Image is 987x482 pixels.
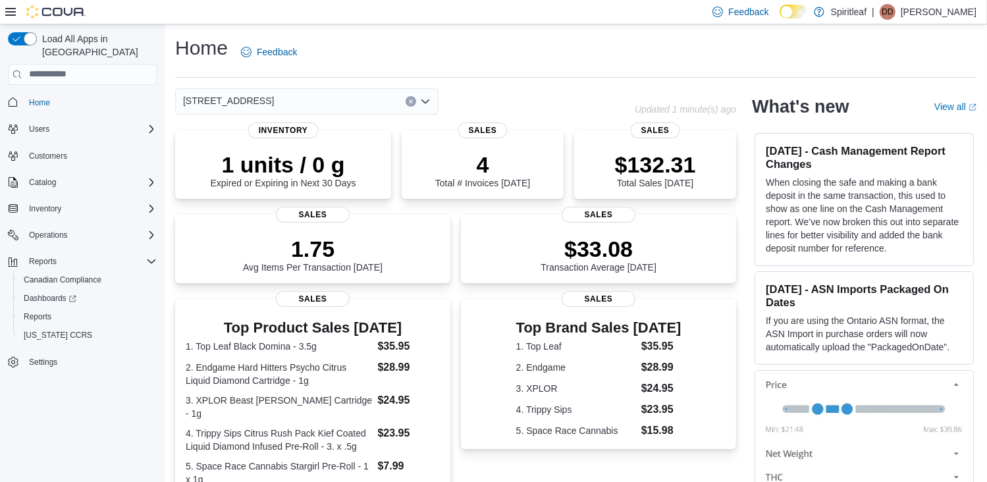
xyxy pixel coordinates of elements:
[24,147,157,164] span: Customers
[641,402,681,417] dd: $23.95
[516,382,636,395] dt: 3. XPLOR
[13,289,162,308] a: Dashboards
[18,309,157,325] span: Reports
[211,151,356,178] p: 1 units / 0 g
[24,121,157,137] span: Users
[18,290,82,306] a: Dashboards
[541,236,656,273] div: Transaction Average [DATE]
[880,4,895,20] div: Daniel D
[186,320,440,336] h3: Top Product Sales [DATE]
[516,340,636,353] dt: 1. Top Leaf
[24,254,157,269] span: Reports
[186,340,373,353] dt: 1. Top Leaf Black Domina - 3.5g
[18,272,107,288] a: Canadian Compliance
[3,226,162,244] button: Operations
[780,18,780,19] span: Dark Mode
[18,327,157,343] span: Washington CCRS
[29,203,61,214] span: Inventory
[435,151,530,178] p: 4
[3,93,162,112] button: Home
[29,151,67,161] span: Customers
[728,5,768,18] span: Feedback
[37,32,157,59] span: Load All Apps in [GEOGRAPHIC_DATA]
[24,121,55,137] button: Users
[24,95,55,111] a: Home
[831,4,867,20] p: Spiritleaf
[635,104,736,115] p: Updated 1 minute(s) ago
[766,314,963,354] p: If you are using the Ontario ASN format, the ASN Import in purchase orders will now automatically...
[175,35,228,61] h1: Home
[615,151,696,188] div: Total Sales [DATE]
[24,227,157,243] span: Operations
[3,352,162,371] button: Settings
[24,201,67,217] button: Inventory
[406,96,416,107] button: Clear input
[18,272,157,288] span: Canadian Compliance
[29,230,68,240] span: Operations
[780,5,807,18] input: Dark Mode
[29,256,57,267] span: Reports
[516,403,636,416] dt: 4. Trippy Sips
[3,146,162,165] button: Customers
[969,103,976,111] svg: External link
[24,330,92,340] span: [US_STATE] CCRS
[29,177,56,188] span: Catalog
[562,291,635,307] span: Sales
[186,427,373,453] dt: 4. Trippy Sips Citrus Rush Pack Kief Coated Liquid Diamond Infused Pre-Roll - 3. x .5g
[3,173,162,192] button: Catalog
[276,207,350,223] span: Sales
[236,39,302,65] a: Feedback
[615,151,696,178] p: $132.31
[13,326,162,344] button: [US_STATE] CCRS
[248,122,319,138] span: Inventory
[29,124,49,134] span: Users
[24,254,62,269] button: Reports
[24,275,101,285] span: Canadian Compliance
[13,308,162,326] button: Reports
[934,101,976,112] a: View allExternal link
[766,282,963,309] h3: [DATE] - ASN Imports Packaged On Dates
[872,4,874,20] p: |
[211,151,356,188] div: Expired or Expiring in Next 30 Days
[24,354,63,370] a: Settings
[458,122,508,138] span: Sales
[766,176,963,255] p: When closing the safe and making a bank deposit in the same transaction, this used to show as one...
[29,357,57,367] span: Settings
[3,200,162,218] button: Inventory
[378,458,440,474] dd: $7.99
[3,120,162,138] button: Users
[516,424,636,437] dt: 5. Space Race Cannabis
[24,94,157,111] span: Home
[243,236,383,273] div: Avg Items Per Transaction [DATE]
[24,174,157,190] span: Catalog
[3,252,162,271] button: Reports
[378,338,440,354] dd: $35.95
[631,122,680,138] span: Sales
[276,291,350,307] span: Sales
[24,148,72,164] a: Customers
[641,381,681,396] dd: $24.95
[24,293,76,304] span: Dashboards
[26,5,86,18] img: Cova
[516,320,681,336] h3: Top Brand Sales [DATE]
[18,290,157,306] span: Dashboards
[257,45,297,59] span: Feedback
[24,227,73,243] button: Operations
[243,236,383,262] p: 1.75
[18,327,97,343] a: [US_STATE] CCRS
[541,236,656,262] p: $33.08
[435,151,530,188] div: Total # Invoices [DATE]
[641,338,681,354] dd: $35.95
[24,201,157,217] span: Inventory
[641,423,681,439] dd: $15.98
[882,4,893,20] span: DD
[901,4,976,20] p: [PERSON_NAME]
[8,88,157,406] nav: Complex example
[24,354,157,370] span: Settings
[186,361,373,387] dt: 2. Endgame Hard Hitters Psycho Citrus Liquid Diamond Cartridge - 1g
[13,271,162,289] button: Canadian Compliance
[378,360,440,375] dd: $28.99
[420,96,431,107] button: Open list of options
[516,361,636,374] dt: 2. Endgame
[24,174,61,190] button: Catalog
